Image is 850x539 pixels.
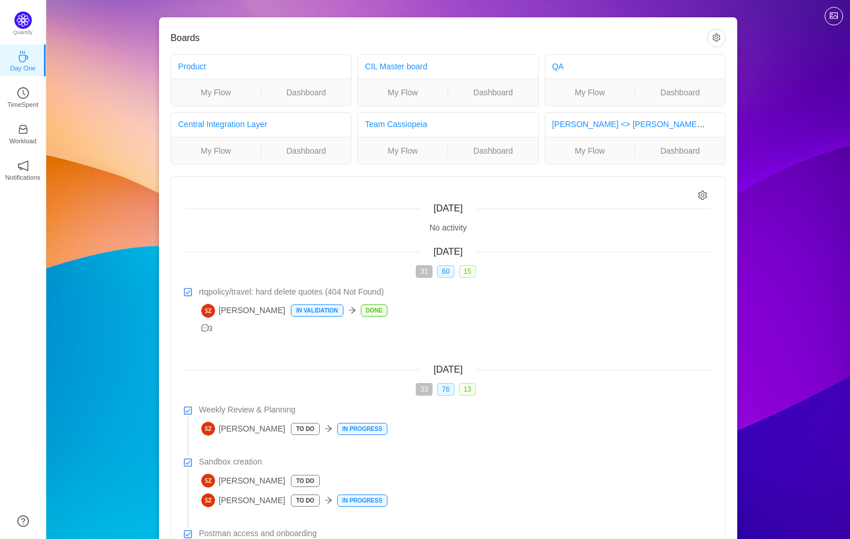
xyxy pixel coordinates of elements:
[416,383,433,396] span: 33
[17,51,29,62] i: icon: coffee
[338,495,387,506] p: In Progress
[707,29,726,47] button: icon: setting
[201,422,215,436] img: SZ
[338,423,387,434] p: In Progress
[201,325,213,333] span: 3
[434,365,463,374] span: [DATE]
[365,62,427,71] a: CIL Master board
[199,404,711,416] a: Weekly Review & Planning
[361,305,387,316] p: Done
[171,86,261,99] a: My Flow
[459,383,476,396] span: 13
[635,86,725,99] a: Dashboard
[291,305,342,316] p: In Validation
[201,474,285,488] span: [PERSON_NAME]
[358,86,448,99] a: My Flow
[434,203,463,213] span: [DATE]
[17,160,29,172] i: icon: notification
[459,265,476,278] span: 15
[324,425,332,433] i: icon: arrow-right
[171,32,707,44] h3: Boards
[17,515,29,527] a: icon: question-circle
[825,7,843,25] button: icon: picture
[291,495,319,506] p: To Do
[178,120,267,129] a: Central Integration Layer
[17,87,29,99] i: icon: clock-circle
[416,265,433,278] span: 31
[448,86,538,99] a: Dashboard
[201,493,285,507] span: [PERSON_NAME]
[178,62,206,71] a: Product
[635,144,725,157] a: Dashboard
[201,493,215,507] img: SZ
[199,286,711,298] a: rtqpolicy/travel: hard delete quotes (404 Not Found)
[8,99,39,110] p: TimeSpent
[358,144,448,157] a: My Flow
[185,222,711,234] div: No activity
[348,306,356,314] i: icon: arrow-right
[201,304,215,318] img: SZ
[17,127,29,139] a: icon: inboxWorkload
[261,144,352,157] a: Dashboard
[365,120,427,129] a: Team Cassiopeia
[448,144,538,157] a: Dashboard
[291,423,319,434] p: To Do
[5,172,40,183] p: Notifications
[324,496,332,504] i: icon: arrow-right
[434,247,463,257] span: [DATE]
[437,265,454,278] span: 60
[171,144,261,157] a: My Flow
[14,12,32,29] img: Quantify
[698,191,708,200] i: icon: setting
[545,144,635,157] a: My Flow
[199,456,711,468] a: Sandbox creation
[545,86,635,99] a: My Flow
[261,86,352,99] a: Dashboard
[201,304,285,318] span: [PERSON_NAME]
[201,324,209,332] i: icon: message
[552,62,564,71] a: QA
[9,136,36,146] p: Workload
[552,120,788,129] a: [PERSON_NAME] <> [PERSON_NAME]: FR BU Troubleshooting
[199,404,295,416] span: Weekly Review & Planning
[199,456,262,468] span: Sandbox creation
[17,54,29,66] a: icon: coffeeDay One
[201,474,215,488] img: SZ
[17,163,29,175] a: icon: notificationNotifications
[13,29,33,37] p: Quantify
[17,124,29,135] i: icon: inbox
[437,383,454,396] span: 76
[201,422,285,436] span: [PERSON_NAME]
[199,286,384,298] span: rtqpolicy/travel: hard delete quotes (404 Not Found)
[17,91,29,102] a: icon: clock-circleTimeSpent
[291,475,319,486] p: To Do
[10,63,35,73] p: Day One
